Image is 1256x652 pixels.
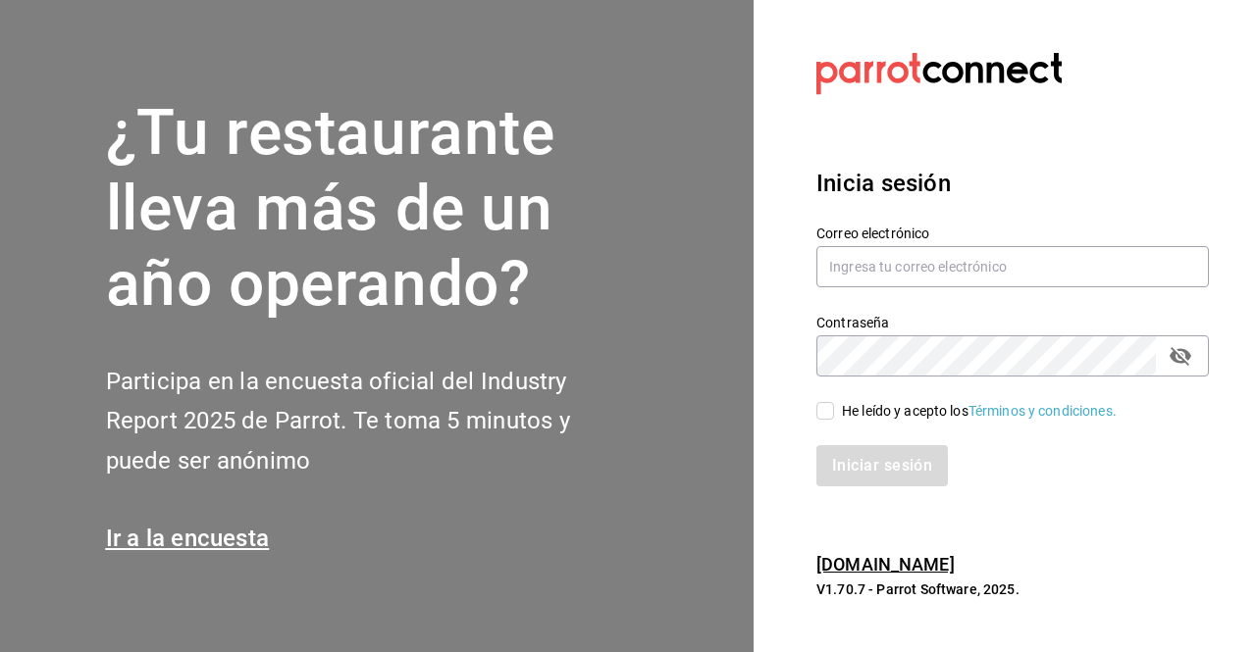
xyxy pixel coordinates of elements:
[106,96,636,322] h1: ¿Tu restaurante lleva más de un año operando?
[816,554,955,575] a: [DOMAIN_NAME]
[816,316,1209,329] label: Contraseña
[968,403,1117,419] a: Términos y condiciones.
[816,226,1209,240] label: Correo electrónico
[1164,339,1197,373] button: passwordField
[842,401,1117,422] div: He leído y acepto los
[816,166,1209,201] h3: Inicia sesión
[816,246,1209,287] input: Ingresa tu correo electrónico
[106,525,270,552] a: Ir a la encuesta
[816,579,1209,599] p: V1.70.7 - Parrot Software, 2025.
[106,362,636,481] h2: Participa en la encuesta oficial del Industry Report 2025 de Parrot. Te toma 5 minutos y puede se...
